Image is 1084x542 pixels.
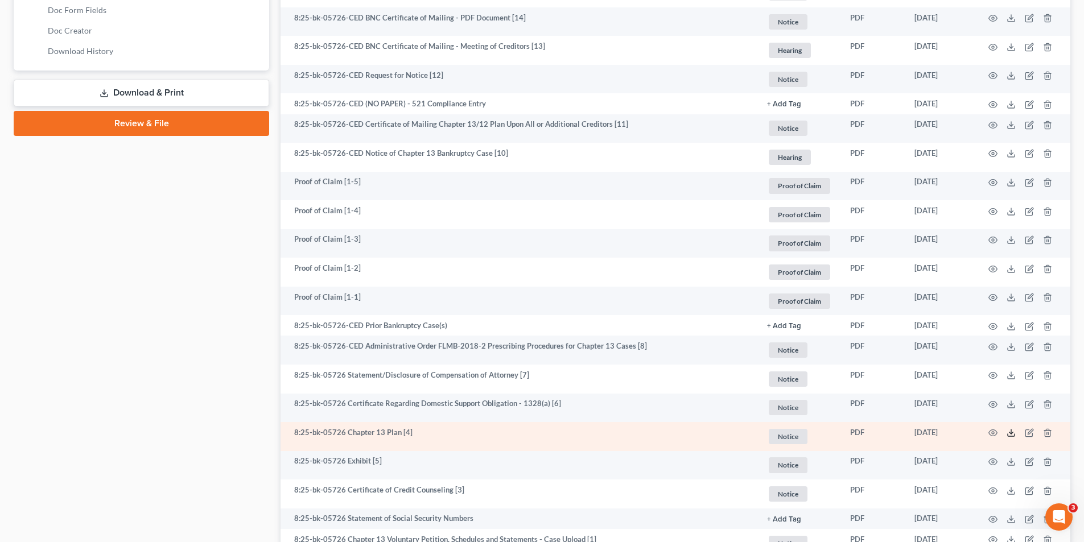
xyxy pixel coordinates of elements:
td: 8:25-bk-05726 Certificate of Credit Counseling [3] [281,479,758,508]
td: [DATE] [905,229,975,258]
td: PDF [841,394,905,423]
td: [DATE] [905,200,975,229]
td: PDF [841,36,905,65]
span: Notice [769,400,807,415]
td: [DATE] [905,258,975,287]
span: Proof of Claim [769,235,830,251]
td: [DATE] [905,93,975,114]
td: 8:25-bk-05726-CED Prior Bankruptcy Case(s) [281,315,758,336]
a: Download & Print [14,80,269,106]
td: 8:25-bk-05726-CED BNC Certificate of Mailing - PDF Document [14] [281,7,758,36]
td: 8:25-bk-05726 Exhibit [5] [281,451,758,480]
td: [DATE] [905,394,975,423]
td: PDF [841,479,905,508]
span: Notice [769,14,807,30]
td: [DATE] [905,7,975,36]
a: Notice [767,70,832,89]
td: 8:25-bk-05726-CED BNC Certificate of Mailing - Meeting of Creditors [13] [281,36,758,65]
iframe: Intercom live chat [1045,503,1073,531]
td: PDF [841,451,905,480]
td: [DATE] [905,315,975,336]
span: Doc Creator [48,26,92,35]
td: [DATE] [905,287,975,316]
td: [DATE] [905,336,975,365]
td: PDF [841,422,905,451]
td: Proof of Claim [1-3] [281,229,758,258]
a: Notice [767,119,832,138]
td: Proof of Claim [1-2] [281,258,758,287]
td: [DATE] [905,422,975,451]
a: Proof of Claim [767,292,832,311]
td: Proof of Claim [1-4] [281,200,758,229]
td: [DATE] [905,114,975,143]
span: Hearing [769,150,811,165]
span: Proof of Claim [769,293,830,309]
a: Notice [767,485,832,503]
td: PDF [841,200,905,229]
td: PDF [841,287,905,316]
span: Notice [769,457,807,473]
td: PDF [841,229,905,258]
a: Download History [39,41,269,61]
td: PDF [841,172,905,201]
td: PDF [841,365,905,394]
td: [DATE] [905,65,975,94]
button: + Add Tag [767,516,801,523]
td: Proof of Claim [1-5] [281,172,758,201]
td: PDF [841,7,905,36]
td: PDF [841,258,905,287]
td: PDF [841,93,905,114]
span: Notice [769,371,807,387]
span: Notice [769,121,807,136]
span: Hearing [769,43,811,58]
td: 8:25-bk-05726-CED Request for Notice [12] [281,65,758,94]
td: 8:25-bk-05726 Certificate Regarding Domestic Support Obligation - 1328(a) [6] [281,394,758,423]
span: Download History [48,46,113,56]
td: PDF [841,143,905,172]
td: PDF [841,508,905,529]
td: 8:25-bk-05726-CED (NO PAPER) - 521 Compliance Entry [281,93,758,114]
button: + Add Tag [767,322,801,330]
a: + Add Tag [767,320,832,331]
td: 8:25-bk-05726 Chapter 13 Plan [4] [281,422,758,451]
a: Hearing [767,41,832,60]
span: Doc Form Fields [48,5,106,15]
td: 8:25-bk-05726-CED Administrative Order FLMB-2018-2 Prescribing Procedures for Chapter 13 Cases [8] [281,336,758,365]
td: Proof of Claim [1-1] [281,287,758,316]
td: [DATE] [905,451,975,480]
a: Doc Creator [39,20,269,41]
span: Proof of Claim [769,264,830,280]
button: + Add Tag [767,101,801,108]
td: PDF [841,114,905,143]
td: [DATE] [905,143,975,172]
a: Notice [767,370,832,388]
td: PDF [841,336,905,365]
td: 8:25-bk-05726-CED Notice of Chapter 13 Bankruptcy Case [10] [281,143,758,172]
span: 3 [1069,503,1078,512]
td: [DATE] [905,365,975,394]
a: + Add Tag [767,98,832,109]
td: 8:25-bk-05726 Statement of Social Security Numbers [281,508,758,529]
a: Notice [767,456,832,474]
td: [DATE] [905,172,975,201]
td: PDF [841,315,905,336]
td: 8:25-bk-05726 Statement/Disclosure of Compensation of Attorney [7] [281,365,758,394]
a: Hearing [767,148,832,167]
span: Notice [769,72,807,87]
a: Proof of Claim [767,205,832,224]
td: PDF [841,65,905,94]
a: Notice [767,427,832,446]
span: Notice [769,486,807,502]
a: Proof of Claim [767,176,832,195]
td: [DATE] [905,508,975,529]
span: Notice [769,342,807,358]
a: Notice [767,341,832,359]
td: [DATE] [905,479,975,508]
a: Proof of Claim [767,234,832,253]
a: Notice [767,13,832,31]
a: Proof of Claim [767,263,832,282]
a: Notice [767,398,832,417]
a: + Add Tag [767,513,832,524]
td: 8:25-bk-05726-CED Certificate of Mailing Chapter 13/12 Plan Upon All or Additional Creditors [11] [281,114,758,143]
td: [DATE] [905,36,975,65]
